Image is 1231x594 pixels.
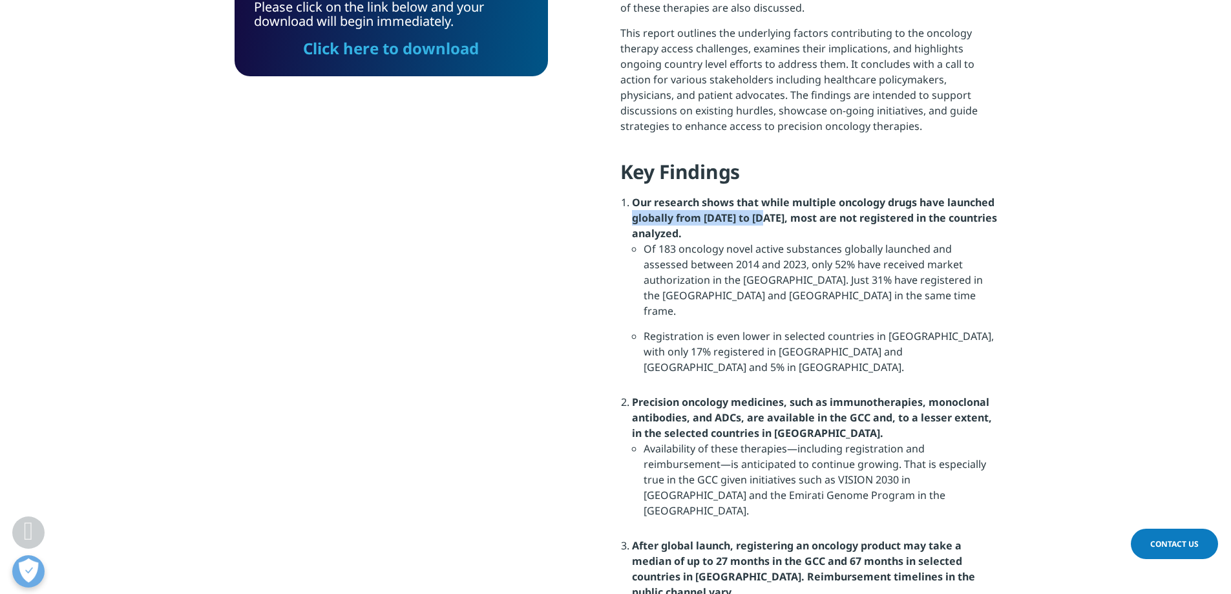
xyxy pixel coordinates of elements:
[12,555,45,588] button: Open Preferences
[303,37,479,59] a: Click here to download
[644,241,997,328] li: Of 183 oncology novel active substances globally launched and assessed between 2014 and 2023, onl...
[620,159,997,195] h4: Key Findings
[644,328,997,385] li: Registration is even lower in selected countries in [GEOGRAPHIC_DATA], with only 17% registered i...
[632,195,997,240] strong: Our research shows that while multiple oncology drugs have launched globally from [DATE] to [DATE...
[644,441,997,528] li: Availability of these therapies—including registration and reimbursement—is anticipated to contin...
[1150,538,1199,549] span: Contact Us
[632,395,992,440] strong: Precision oncology medicines, such as immunotherapies, monoclonal antibodies, and ADCs, are avail...
[1131,529,1218,559] a: Contact Us
[620,25,997,143] p: This report outlines the underlying factors contributing to the oncology therapy access challenge...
